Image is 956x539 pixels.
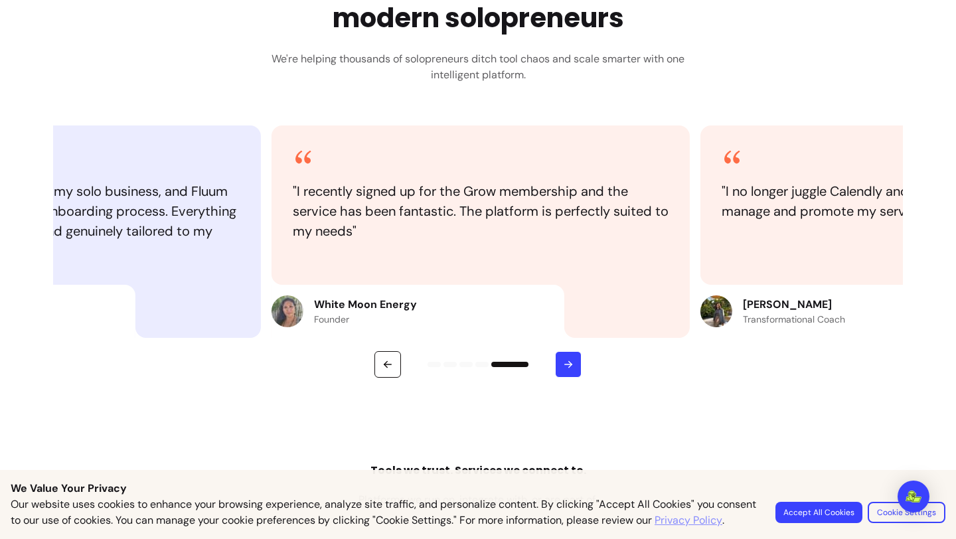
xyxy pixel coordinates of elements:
[700,295,732,327] img: Review avatar
[898,481,929,512] div: Open Intercom Messenger
[11,497,759,528] p: Our website uses cookies to enhance your browsing experience, analyze site traffic, and personali...
[272,295,303,327] img: Review avatar
[743,313,845,326] p: Transformational Coach
[370,463,586,479] h4: Tools we trust. Services we connect to.
[655,512,722,528] a: Privacy Policy
[293,181,669,241] blockquote: " I recently signed up for the Grow membership and the service has been fantastic. The platform i...
[775,502,862,523] button: Accept All Cookies
[11,481,945,497] p: We Value Your Privacy
[314,297,417,313] p: White Moon Energy
[743,297,845,313] p: [PERSON_NAME]
[868,502,945,523] button: Cookie Settings
[314,313,417,326] p: Founder
[262,51,694,83] h3: We're helping thousands of solopreneurs ditch tool chaos and scale smarter with one intelligent p...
